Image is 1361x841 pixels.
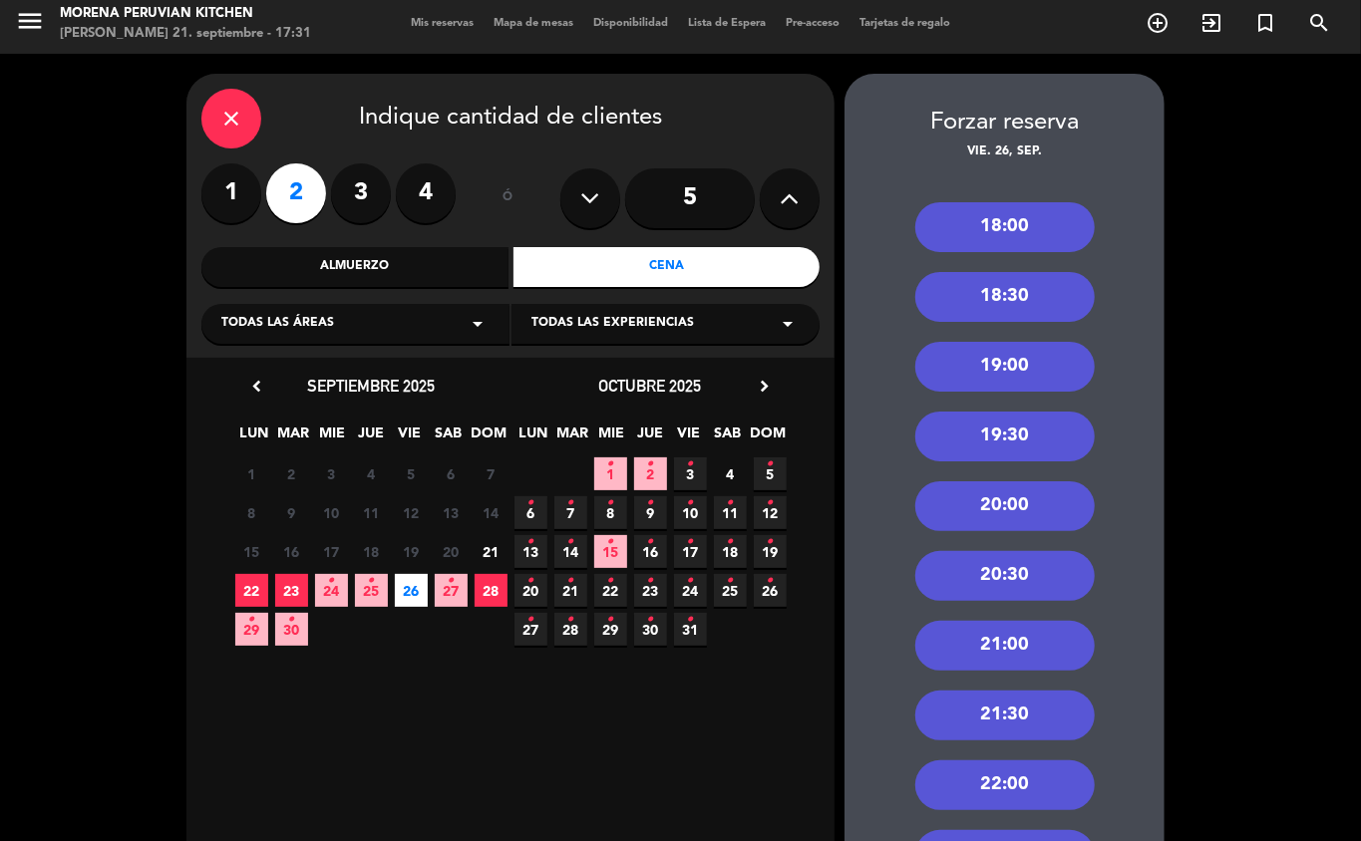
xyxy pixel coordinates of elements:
[1199,11,1223,35] i: exit_to_app
[594,496,627,529] span: 8
[395,496,428,529] span: 12
[60,24,311,44] div: [PERSON_NAME] 21. septiembre - 17:31
[687,604,694,636] i: •
[647,604,654,636] i: •
[714,457,747,490] span: 4
[316,421,349,454] span: MIE
[266,163,326,223] label: 2
[396,163,456,223] label: 4
[355,535,388,568] span: 18
[714,535,747,568] span: 18
[567,526,574,558] i: •
[275,457,308,490] span: 2
[201,89,820,148] div: Indique cantidad de clientes
[475,496,508,529] span: 14
[1253,11,1277,35] i: turned_in_not
[634,496,667,529] span: 9
[607,604,614,636] i: •
[475,457,508,490] span: 7
[687,448,694,480] i: •
[727,487,734,519] i: •
[1146,11,1170,35] i: add_circle_outline
[915,481,1095,531] div: 20:00
[647,565,654,597] i: •
[754,457,787,490] span: 5
[331,163,391,223] label: 3
[235,457,268,490] span: 1
[368,565,375,597] i: •
[201,247,509,287] div: Almuerzo
[647,448,654,480] i: •
[395,574,428,607] span: 26
[394,421,427,454] span: VIE
[235,613,268,646] span: 29
[687,526,694,558] i: •
[595,421,628,454] span: MIE
[776,18,850,29] span: Pre-acceso
[275,496,308,529] span: 9
[634,457,667,490] span: 2
[475,535,508,568] span: 21
[594,613,627,646] span: 29
[634,421,667,454] span: JUE
[514,535,547,568] span: 13
[433,421,466,454] span: SAB
[594,457,627,490] span: 1
[235,496,268,529] span: 8
[275,574,308,607] span: 23
[514,613,547,646] span: 27
[754,535,787,568] span: 19
[754,376,775,397] i: chevron_right
[235,574,268,607] span: 22
[751,421,784,454] span: DOM
[395,457,428,490] span: 5
[435,574,468,607] span: 27
[15,6,45,43] button: menu
[531,314,694,334] span: Todas las experiencias
[727,565,734,597] i: •
[714,574,747,607] span: 25
[527,604,534,636] i: •
[754,496,787,529] span: 12
[607,565,614,597] i: •
[328,565,335,597] i: •
[556,421,589,454] span: MAR
[567,487,574,519] i: •
[647,526,654,558] i: •
[355,457,388,490] span: 4
[221,314,334,334] span: Todas las áreas
[673,421,706,454] span: VIE
[915,342,1095,392] div: 19:00
[767,565,774,597] i: •
[248,604,255,636] i: •
[712,421,745,454] span: SAB
[475,574,508,607] span: 28
[315,535,348,568] span: 17
[915,202,1095,252] div: 18:00
[567,565,574,597] i: •
[517,421,550,454] span: LUN
[767,448,774,480] i: •
[687,565,694,597] i: •
[315,457,348,490] span: 3
[238,421,271,454] span: LUN
[514,574,547,607] span: 20
[235,535,268,568] span: 15
[466,312,490,336] i: arrow_drop_down
[674,613,707,646] span: 31
[315,496,348,529] span: 10
[484,18,583,29] span: Mapa de mesas
[275,613,308,646] span: 30
[674,496,707,529] span: 10
[219,107,243,131] i: close
[647,487,654,519] i: •
[915,272,1095,322] div: 18:30
[674,535,707,568] span: 17
[583,18,678,29] span: Disponibilidad
[527,487,534,519] i: •
[246,376,267,397] i: chevron_left
[554,574,587,607] span: 21
[599,376,702,396] span: octubre 2025
[767,526,774,558] i: •
[514,496,547,529] span: 6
